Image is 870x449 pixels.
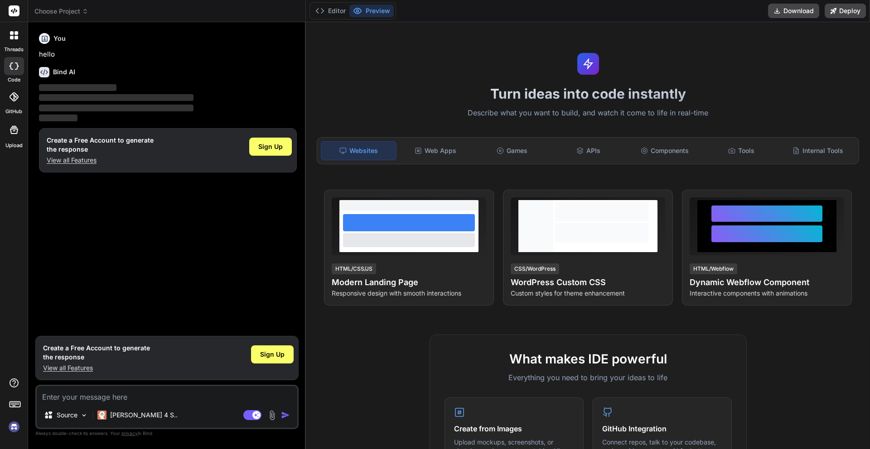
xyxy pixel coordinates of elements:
h4: GitHub Integration [602,423,722,434]
img: tab_domain_overview_orange.svg [24,53,32,60]
div: CSS/WordPress [511,263,559,274]
img: attachment [267,410,277,420]
h4: Modern Landing Page [332,276,486,289]
p: hello [39,49,297,60]
div: Games [475,141,550,160]
h1: Turn ideas into code instantly [311,86,865,102]
span: Choose Project [34,7,88,16]
img: logo_orange.svg [14,14,22,22]
img: Claude 4 Sonnet [97,411,106,420]
p: [PERSON_NAME] 4 S.. [110,411,178,420]
span: privacy [121,430,138,436]
h6: Bind AI [53,67,75,76]
label: threads [4,46,24,53]
div: Web Apps [398,141,473,160]
div: Keywords by Traffic [100,53,153,59]
div: Websites [321,141,396,160]
div: Components [628,141,702,160]
label: GitHub [5,108,22,115]
div: Internal Tools [780,141,855,160]
p: Everything you need to bring your ideas to life [445,372,732,383]
img: signin [6,419,22,435]
label: code [8,76,20,84]
div: Tools [704,141,779,160]
img: icon [281,411,290,420]
span: Sign Up [260,350,285,359]
p: View all Features [47,156,154,165]
button: Editor [312,5,349,17]
p: View all Features [43,363,150,373]
h1: Create a Free Account to generate the response [47,136,154,154]
button: Download [768,4,819,18]
button: Preview [349,5,394,17]
p: Always double-check its answers. Your in Bind [35,429,299,438]
span: ‌ [39,115,77,121]
div: APIs [551,141,626,160]
h1: Create a Free Account to generate the response [43,344,150,362]
p: Source [57,411,77,420]
h2: What makes IDE powerful [445,349,732,368]
div: HTML/Webflow [690,263,737,274]
p: Custom styles for theme enhancement [511,289,665,298]
span: ‌ [39,84,116,91]
img: website_grey.svg [14,24,22,31]
p: Responsive design with smooth interactions [332,289,486,298]
img: Pick Models [80,411,88,419]
h6: You [53,34,66,43]
span: ‌ [39,94,193,101]
div: v 4.0.25 [25,14,44,22]
button: Deploy [825,4,866,18]
h4: Dynamic Webflow Component [690,276,844,289]
div: HTML/CSS/JS [332,263,376,274]
label: Upload [5,142,23,149]
div: Domain: [DOMAIN_NAME] [24,24,100,31]
span: Sign Up [258,142,283,151]
span: ‌ [39,105,193,111]
div: Domain Overview [34,53,81,59]
p: Describe what you want to build, and watch it come to life in real-time [311,107,865,119]
p: Interactive components with animations [690,289,844,298]
h4: WordPress Custom CSS [511,276,665,289]
h4: Create from Images [454,423,574,434]
img: tab_keywords_by_traffic_grey.svg [90,53,97,60]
